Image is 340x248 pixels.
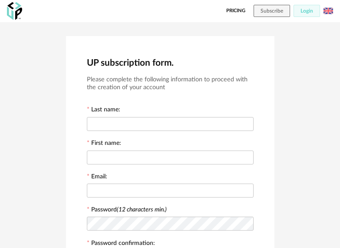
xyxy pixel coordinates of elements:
label: First name: [87,140,121,148]
span: Subscribe [261,8,283,13]
h2: UP subscription form. [87,57,254,69]
label: Password [91,207,167,213]
label: Last name: [87,107,120,114]
label: Email: [87,174,107,181]
img: us [323,6,333,16]
a: Pricing [226,5,245,17]
span: Login [300,8,313,13]
label: Password confirmation: [87,240,155,248]
button: Login [294,5,320,17]
img: OXP [7,2,22,20]
button: Subscribe [254,5,290,17]
h3: Please complete the following information to proceed with the creation of your account [87,76,254,92]
i: (12 characters min.) [117,207,167,213]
